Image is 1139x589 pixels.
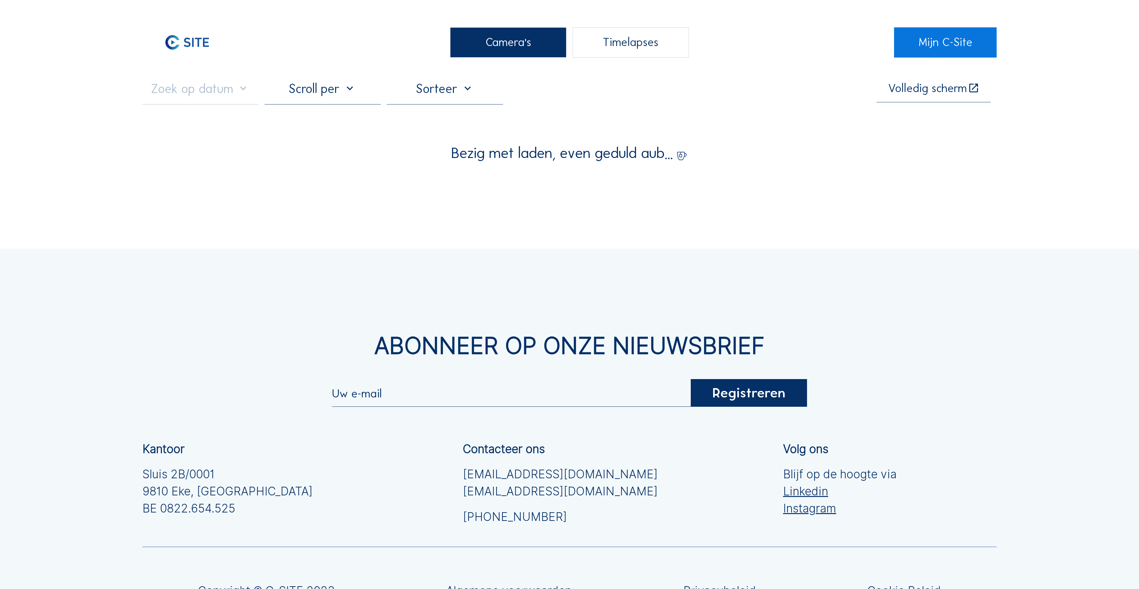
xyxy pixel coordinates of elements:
[783,443,828,455] div: Volg ons
[783,466,897,517] div: Blijf op de hoogte via
[463,483,658,500] a: [EMAIL_ADDRESS][DOMAIN_NAME]
[783,500,897,517] a: Instagram
[142,334,997,357] div: Abonneer op onze nieuwsbrief
[451,146,673,160] span: Bezig met laden, even geduld aub...
[463,466,658,483] a: [EMAIL_ADDRESS][DOMAIN_NAME]
[573,27,689,58] div: Timelapses
[888,83,967,95] div: Volledig scherm
[142,27,245,58] a: C-SITE Logo
[142,443,185,455] div: Kantoor
[450,27,566,58] div: Camera's
[463,443,545,455] div: Contacteer ons
[894,27,997,58] a: Mijn C-Site
[691,379,807,407] div: Registreren
[142,466,313,517] div: Sluis 2B/0001 9810 Eke, [GEOGRAPHIC_DATA] BE 0822.654.525
[142,27,232,58] img: C-SITE Logo
[783,483,897,500] a: Linkedin
[332,388,691,398] input: Uw e-mail
[463,508,658,525] a: [PHONE_NUMBER]
[142,81,259,96] input: Zoek op datum 󰅀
